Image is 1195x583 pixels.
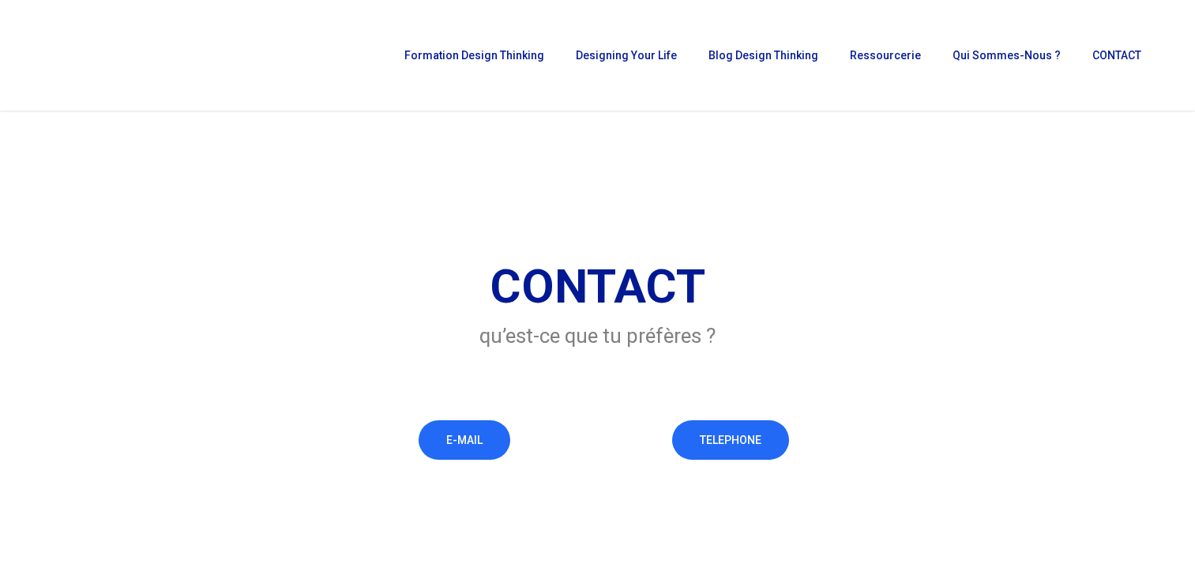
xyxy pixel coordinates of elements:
span: Designing Your Life [576,49,677,62]
span: E-MAIL [446,432,483,448]
span: Ressourcerie [850,49,921,62]
h1: CONTACT [77,258,1118,316]
h3: qu’est-ce que tu préfères ? [77,322,1118,350]
a: Blog Design Thinking [701,50,826,61]
a: Formation Design Thinking [396,50,552,61]
span: Formation Design Thinking [404,49,544,62]
a: CONTACT [1084,50,1149,61]
span: Qui sommes-nous ? [953,49,1061,62]
a: Designing Your Life [568,50,685,61]
img: French Future Academy [22,24,189,87]
span: Blog Design Thinking [708,49,818,62]
span: TELEPHONE [700,432,761,448]
a: E-MAIL [419,420,510,460]
a: Qui sommes-nous ? [945,50,1069,61]
a: Ressourcerie [842,50,929,61]
a: TELEPHONE [672,420,789,460]
span: CONTACT [1092,49,1141,62]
